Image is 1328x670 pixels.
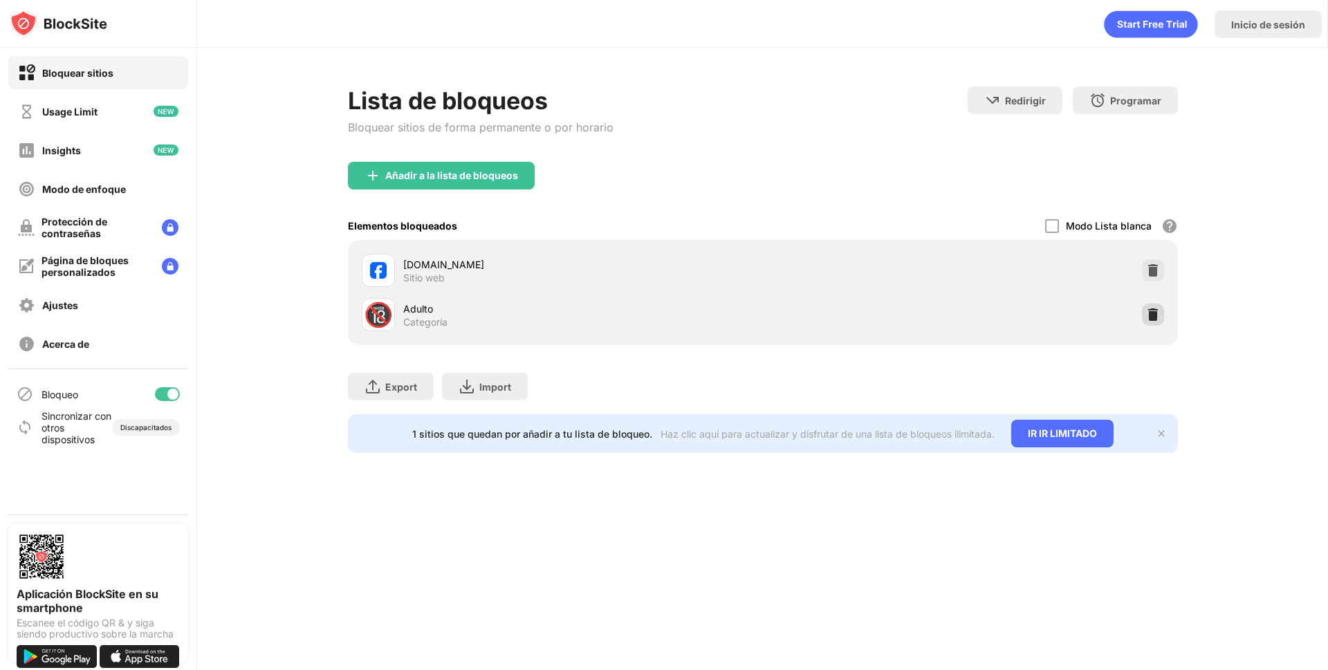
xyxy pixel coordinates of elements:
div: Ajustes [42,299,78,311]
img: focus-off.svg [18,180,35,198]
div: Haz clic aquí para actualizar y disfrutar de una lista de bloqueos ilimitada. [661,428,995,440]
div: Acerca de [42,338,89,350]
div: Insights [42,145,81,156]
div: Página de bloques personalizados [41,254,151,278]
img: new-icon.svg [154,106,178,117]
div: Inicio de sesión [1231,19,1305,30]
div: Escanee el código QR & y siga siendo productivo sobre la marcha [17,617,180,640]
div: Bloquear sitios [42,67,113,79]
div: Redirigir [1005,95,1046,106]
div: Aplicación BlockSite en su smartphone [17,587,180,615]
div: Import [479,381,511,393]
img: x-button.svg [1156,428,1167,439]
img: insights-off.svg [18,142,35,159]
img: new-icon.svg [154,145,178,156]
div: Bloqueo [41,389,78,400]
img: lock-menu.svg [162,219,178,236]
div: 🔞 [364,301,393,329]
img: about-off.svg [18,335,35,353]
div: Programar [1110,95,1161,106]
img: options-page-qr-code.png [17,532,66,581]
img: download-on-the-app-store.svg [100,645,180,668]
div: 1 sitios que quedan por añadir a tu lista de bloqueo. [412,428,652,440]
img: block-on.svg [18,64,35,82]
div: Export [385,381,417,393]
img: password-protection-off.svg [18,219,35,236]
div: animation [1104,10,1198,38]
div: Bloquear sitios de forma permanente o por horario [348,120,614,134]
div: Lista de bloqueos [348,86,614,115]
div: [DOMAIN_NAME] [403,257,763,272]
img: blocking-icon.svg [17,386,33,402]
div: Adulto [403,301,763,316]
div: Usage Limit [42,106,98,118]
div: Discapacitados [120,423,172,431]
img: sync-icon.svg [17,419,33,436]
div: Sitio web [403,272,445,284]
img: time-usage-off.svg [18,103,35,120]
div: Modo de enfoque [42,183,126,195]
img: get-it-on-google-play.svg [17,645,97,668]
div: Añadir a la lista de bloqueos [385,170,518,181]
img: favicons [370,262,387,279]
img: lock-menu.svg [162,258,178,274]
div: Modo Lista blanca [1066,220,1152,232]
div: Sincronizar con otros dispositivos [41,410,112,445]
img: customize-block-page-off.svg [18,258,35,274]
div: Categoría [403,316,448,328]
img: logo-blocksite.svg [10,10,107,37]
div: Protección de contraseñas [41,216,151,239]
div: IR IR LIMITADO [1011,420,1114,447]
img: settings-off.svg [18,297,35,314]
div: Elementos bloqueados [348,220,457,232]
